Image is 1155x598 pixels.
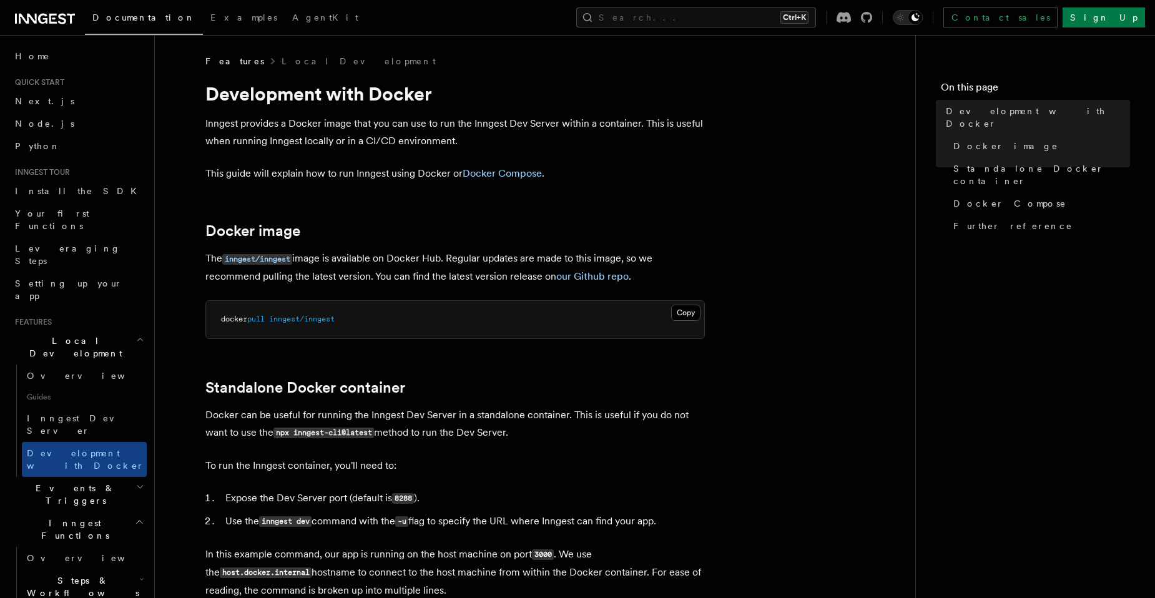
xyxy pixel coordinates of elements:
span: Install the SDK [15,186,144,196]
code: inngest dev [259,516,312,527]
code: inngest/inngest [222,254,292,265]
span: Standalone Docker container [953,162,1130,187]
span: Further reference [953,220,1073,232]
div: Local Development [10,365,147,477]
a: Documentation [85,4,203,35]
p: The image is available on Docker Hub. Regular updates are made to this image, so we recommend pul... [205,250,705,285]
a: Development with Docker [22,442,147,477]
span: inngest/inngest [269,315,335,323]
span: Node.js [15,119,74,129]
a: Standalone Docker container [948,157,1130,192]
span: Docker image [953,140,1058,152]
button: Search...Ctrl+K [576,7,816,27]
span: Inngest Functions [10,517,135,542]
p: Docker can be useful for running the Inngest Dev Server in a standalone container. This is useful... [205,406,705,442]
span: Quick start [10,77,64,87]
button: Inngest Functions [10,512,147,547]
a: Overview [22,365,147,387]
span: Examples [210,12,277,22]
button: Local Development [10,330,147,365]
span: Overview [27,553,155,563]
a: Local Development [282,55,436,67]
button: Toggle dark mode [893,10,923,25]
span: Your first Functions [15,208,89,231]
span: Overview [27,371,155,381]
span: Setting up your app [15,278,122,301]
a: Development with Docker [941,100,1130,135]
a: inngest/inngest [222,252,292,264]
p: Inngest provides a Docker image that you can use to run the Inngest Dev Server within a container... [205,115,705,150]
a: our Github repo [556,270,629,282]
code: -u [395,516,408,527]
a: Next.js [10,90,147,112]
p: This guide will explain how to run Inngest using Docker or . [205,165,705,182]
span: Development with Docker [946,105,1130,130]
a: Overview [22,547,147,569]
a: Docker Compose [463,167,542,179]
a: Docker Compose [948,192,1130,215]
span: Home [15,50,50,62]
span: Inngest tour [10,167,70,177]
a: Docker image [948,135,1130,157]
a: AgentKit [285,4,366,34]
code: npx inngest-cli@latest [273,428,374,438]
a: Node.js [10,112,147,135]
span: Local Development [10,335,136,360]
span: Features [205,55,264,67]
li: Expose the Dev Server port (default is ). [222,489,705,507]
h1: Development with Docker [205,82,705,105]
li: Use the command with the flag to specify the URL where Inngest can find your app. [222,512,705,531]
span: Docker Compose [953,197,1066,210]
a: Home [10,45,147,67]
code: 3000 [532,549,554,560]
span: Python [15,141,61,151]
a: Standalone Docker container [205,379,405,396]
span: Features [10,317,52,327]
kbd: Ctrl+K [780,11,808,24]
a: Your first Functions [10,202,147,237]
a: Docker image [205,222,300,240]
a: Inngest Dev Server [22,407,147,442]
p: To run the Inngest container, you'll need to: [205,457,705,474]
span: AgentKit [292,12,358,22]
button: Copy [671,305,700,321]
span: Events & Triggers [10,482,136,507]
span: Next.js [15,96,74,106]
h4: On this page [941,80,1130,100]
a: Install the SDK [10,180,147,202]
span: Inngest Dev Server [27,413,134,436]
a: Examples [203,4,285,34]
span: pull [247,315,265,323]
a: Contact sales [943,7,1058,27]
span: Development with Docker [27,448,144,471]
button: Events & Triggers [10,477,147,512]
a: Sign Up [1063,7,1145,27]
code: host.docker.internal [220,567,312,578]
a: Leveraging Steps [10,237,147,272]
span: Leveraging Steps [15,243,120,266]
span: docker [221,315,247,323]
span: Guides [22,387,147,407]
a: Python [10,135,147,157]
span: Documentation [92,12,195,22]
code: 8288 [392,493,414,504]
a: Setting up your app [10,272,147,307]
a: Further reference [948,215,1130,237]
